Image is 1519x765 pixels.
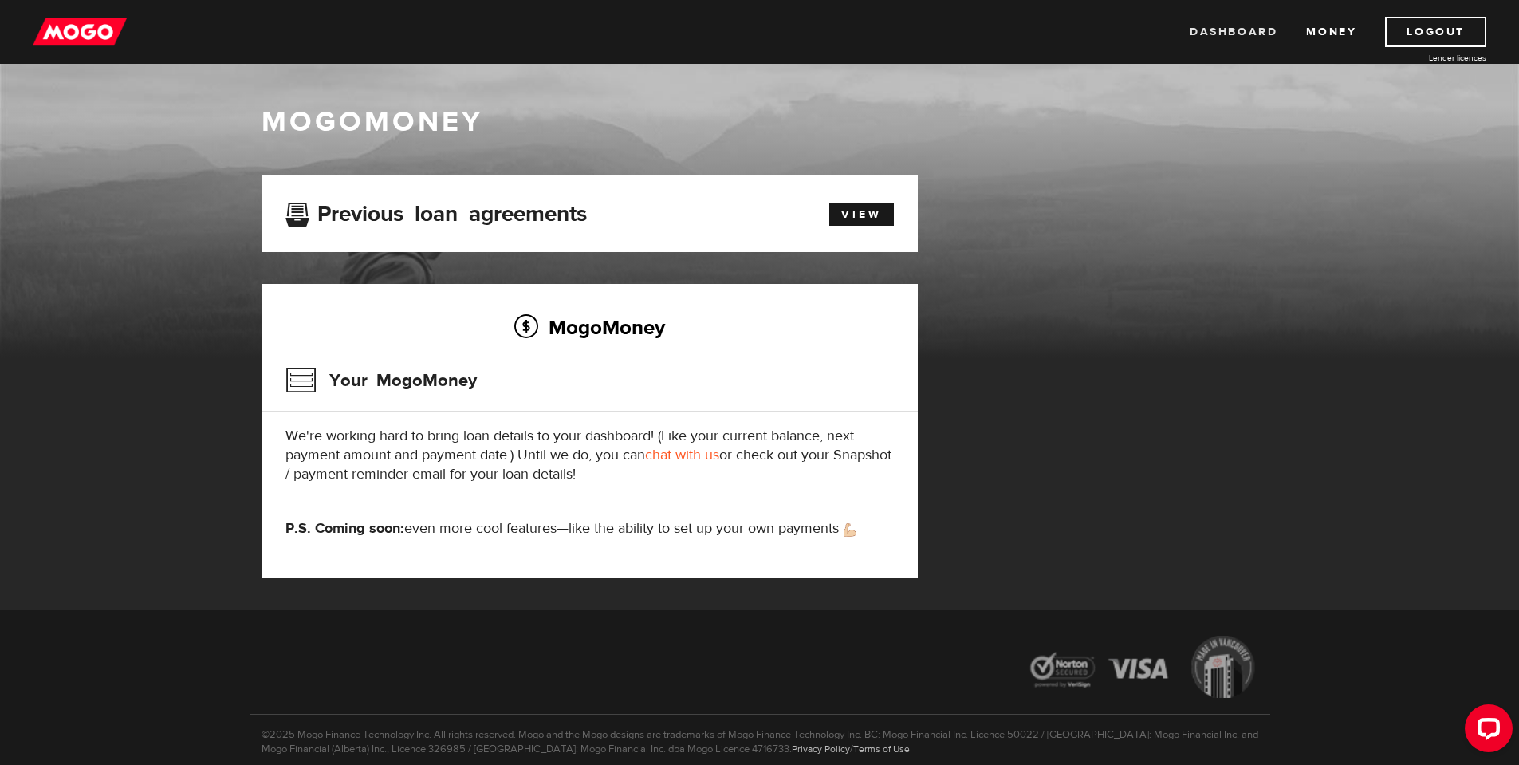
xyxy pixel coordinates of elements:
p: ©2025 Mogo Finance Technology Inc. All rights reserved. Mogo and the Mogo designs are trademarks ... [250,714,1270,756]
a: Lender licences [1367,52,1486,64]
img: strong arm emoji [844,523,856,537]
img: mogo_logo-11ee424be714fa7cbb0f0f49df9e16ec.png [33,17,127,47]
a: Logout [1385,17,1486,47]
a: Dashboard [1190,17,1277,47]
img: legal-icons-92a2ffecb4d32d839781d1b4e4802d7b.png [1015,624,1270,714]
h3: Your MogoMoney [285,360,477,401]
a: Terms of Use [853,743,910,755]
a: Money [1306,17,1356,47]
p: even more cool features—like the ability to set up your own payments [285,519,894,538]
h3: Previous loan agreements [285,201,587,222]
iframe: LiveChat chat widget [1452,698,1519,765]
h1: MogoMoney [262,105,1258,139]
p: We're working hard to bring loan details to your dashboard! (Like your current balance, next paym... [285,427,894,484]
a: chat with us [645,446,719,464]
a: Privacy Policy [792,743,850,755]
strong: P.S. Coming soon: [285,519,404,538]
h2: MogoMoney [285,310,894,344]
a: View [829,203,894,226]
